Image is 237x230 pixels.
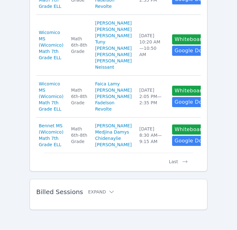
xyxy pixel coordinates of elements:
div: [DATE] 2:05 PM — 2:35 PM [139,87,165,106]
div: Math 6th-8th Grade [71,126,87,145]
a: Chidenaylie [PERSON_NAME] [95,135,132,148]
tr: Bennet MS (Wicomico) Math 7th Grade ELLMath 6th-8th Grade[PERSON_NAME]Medjina DamysChidenaylie [P... [36,118,215,153]
div: [DATE] 10:20 AM — 10:50 AM [139,32,165,58]
a: [PERSON_NAME] [95,87,132,93]
a: Google Doc [172,97,207,107]
div: [DATE] 8:30 AM — 9:15 AM [139,126,165,145]
a: [PERSON_NAME] [PERSON_NAME] [95,20,132,32]
div: Math 6th-8th Grade [71,36,87,55]
a: Google Doc [172,46,207,56]
button: Whiteboard [172,86,208,96]
a: [PERSON_NAME] [95,123,132,129]
a: [PERSON_NAME] Neissant [95,58,132,70]
a: [PERSON_NAME] Tuny [95,32,132,45]
a: [PERSON_NAME] [95,45,132,51]
a: Bennet MS (Wicomico) Math 7th Grade ELL [39,123,63,148]
a: Wicomico MS (Wicomico) Math 7th Grade ELL [39,81,63,112]
button: Whiteboard [172,34,208,44]
a: [PERSON_NAME] [95,93,132,100]
a: Wicomico MS (Wicomico) Math 7th Grade ELL [39,29,63,61]
a: Fadelson Revolte [95,100,132,112]
span: Billed Sessions [36,188,83,196]
a: [PERSON_NAME] [95,51,132,58]
a: Faica Lamy [95,81,120,87]
a: Medjina Damys [95,129,129,135]
tr: Wicomico MS (Wicomico) Math 7th Grade ELLMath 6th-8th Grade[PERSON_NAME] [PERSON_NAME][PERSON_NAM... [36,15,215,76]
button: Expand [88,189,115,195]
button: Whiteboard [172,124,208,135]
button: Last [164,153,193,165]
tr: Wicomico MS (Wicomico) Math 7th Grade ELLMath 6th-8th GradeFaica Lamy[PERSON_NAME][PERSON_NAME]Fa... [36,76,215,118]
div: Math 6th-8th Grade [71,87,87,106]
a: Google Doc [172,136,207,146]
